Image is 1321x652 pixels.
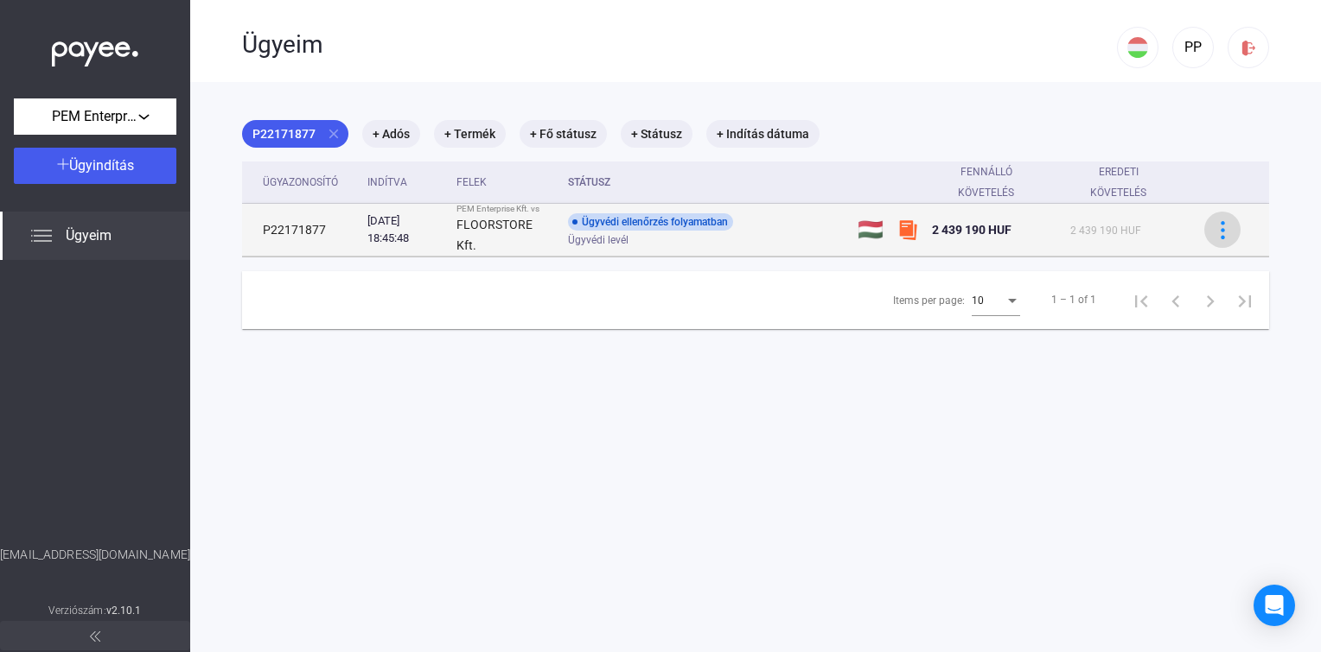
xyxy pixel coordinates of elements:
[1178,37,1208,58] div: PP
[972,289,1020,310] mat-select: Items per page:
[263,172,338,193] div: Ügyazonosító
[1127,37,1148,58] img: HU
[932,223,1011,237] span: 2 439 190 HUF
[1070,161,1167,203] div: Eredeti követelés
[362,120,420,148] mat-chip: + Adós
[621,120,692,148] mat-chip: + Státusz
[52,106,138,127] span: PEM Enterprise Kft.
[242,30,1117,60] div: Ügyeim
[367,212,443,247] div: [DATE] 18:45:48
[568,230,629,250] span: Ügyvédi levél
[367,172,443,193] div: Indítva
[1051,289,1096,310] div: 1 – 1 of 1
[1070,225,1141,237] span: 2 439 190 HUF
[242,204,361,256] td: P22171877
[520,120,607,148] mat-chip: + Fő státusz
[1158,282,1193,317] button: Previous page
[456,204,554,214] div: PEM Enterprise Kft. vs
[932,161,1041,203] div: Fennálló követelés
[561,161,851,204] th: Státusz
[1070,161,1183,203] div: Eredeti követelés
[263,172,354,193] div: Ügyazonosító
[456,218,533,252] strong: FLOORSTORE Kft.
[14,98,176,135] button: PEM Enterprise Kft.
[1228,282,1262,317] button: Last page
[1204,212,1241,248] button: more-blue
[456,172,487,193] div: Felek
[69,157,134,174] span: Ügyindítás
[1214,221,1232,239] img: more-blue
[972,294,984,307] span: 10
[31,225,52,246] img: list.svg
[242,120,348,148] mat-chip: P22171877
[1254,585,1295,626] div: Open Intercom Messenger
[893,290,965,311] div: Items per page:
[57,158,69,170] img: plus-white.svg
[1172,27,1214,68] button: PP
[932,161,1056,203] div: Fennálló követelés
[1193,282,1228,317] button: Next page
[14,148,176,184] button: Ügyindítás
[66,225,112,246] span: Ügyeim
[1240,39,1258,57] img: logout-red
[1228,27,1269,68] button: logout-red
[1117,27,1158,68] button: HU
[706,120,820,148] mat-chip: + Indítás dátuma
[326,126,341,142] mat-icon: close
[897,219,918,240] img: szamlazzhu-mini
[106,605,142,617] strong: v2.10.1
[90,631,100,642] img: arrow-double-left-grey.svg
[367,172,407,193] div: Indítva
[1124,282,1158,317] button: First page
[434,120,506,148] mat-chip: + Termék
[52,32,138,67] img: white-payee-white-dot.svg
[568,213,733,231] div: Ügyvédi ellenőrzés folyamatban
[851,204,890,256] td: 🇭🇺
[456,172,554,193] div: Felek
